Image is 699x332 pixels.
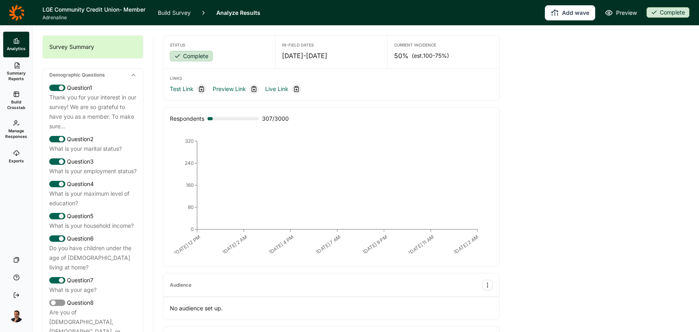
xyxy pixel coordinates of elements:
[185,138,194,144] tspan: 320
[188,204,194,210] tspan: 80
[10,310,23,322] img: amg06m4ozjtcyqqhuw5b.png
[605,8,637,18] a: Preview
[170,282,191,288] div: Audience
[42,5,148,14] h1: LGE Community Credit Union- Member
[170,84,193,94] a: Test Link
[249,84,259,94] div: Copy link
[3,57,29,86] a: Summary Reports
[616,8,637,18] span: Preview
[186,182,194,188] tspan: 160
[482,280,493,290] button: Audience Options
[6,70,26,81] span: Summary Reports
[173,234,201,256] text: [DATE] 12 PM
[49,93,137,131] div: Thank you for your interest in our survey! We are so grateful to have you as a member. To make su...
[3,86,29,115] a: Build Crosstab
[268,234,295,255] text: [DATE] 4 PM
[49,243,137,272] div: Do you have children under the age of [DEMOGRAPHIC_DATA] living at home?
[49,221,137,231] div: What is your household income?
[545,5,595,20] button: Add wave
[5,128,27,139] span: Manage Responses
[222,234,248,255] text: [DATE] 2 AM
[49,275,137,285] div: Question 7
[185,160,194,166] tspan: 240
[43,36,143,58] div: Survey Summary
[49,157,137,166] div: Question 3
[412,52,449,60] span: (est. 100-75% )
[49,144,137,154] div: What is your marital status?
[407,234,435,256] text: [DATE] 11 AM
[362,234,389,255] text: [DATE] 9 PM
[43,69,143,81] div: Demographic Questions
[262,114,289,123] span: 307 / 3000
[7,46,26,51] span: Analytics
[394,42,493,48] div: Current Incidence
[170,75,493,81] div: Links
[315,234,342,255] text: [DATE] 7 AM
[170,51,213,61] div: Complete
[170,114,204,123] div: Respondents
[282,51,381,61] div: [DATE] - [DATE]
[453,234,479,255] text: [DATE] 2 AM
[49,298,137,308] div: Question 8
[3,115,29,144] a: Manage Responses
[49,83,137,93] div: Question 1
[49,234,137,243] div: Question 6
[213,84,246,94] a: Preview Link
[394,51,409,61] span: 50%
[49,285,137,295] div: What is your age?
[292,84,301,94] div: Copy link
[49,179,137,189] div: Question 4
[9,158,24,164] span: Exports
[42,14,148,21] span: Adrenaline
[197,84,206,94] div: Copy link
[6,99,26,110] span: Build Crosstab
[282,42,381,48] div: In-Field Dates
[163,297,499,320] p: No audience set up.
[191,226,194,232] tspan: 0
[170,42,269,48] div: Status
[265,84,288,94] a: Live Link
[170,51,213,62] button: Complete
[49,189,137,208] div: What is your maximum level of education?
[49,211,137,221] div: Question 5
[49,166,137,176] div: What is your employment status?
[3,144,29,170] a: Exports
[49,134,137,144] div: Question 2
[3,32,29,57] a: Analytics
[647,7,689,18] button: Complete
